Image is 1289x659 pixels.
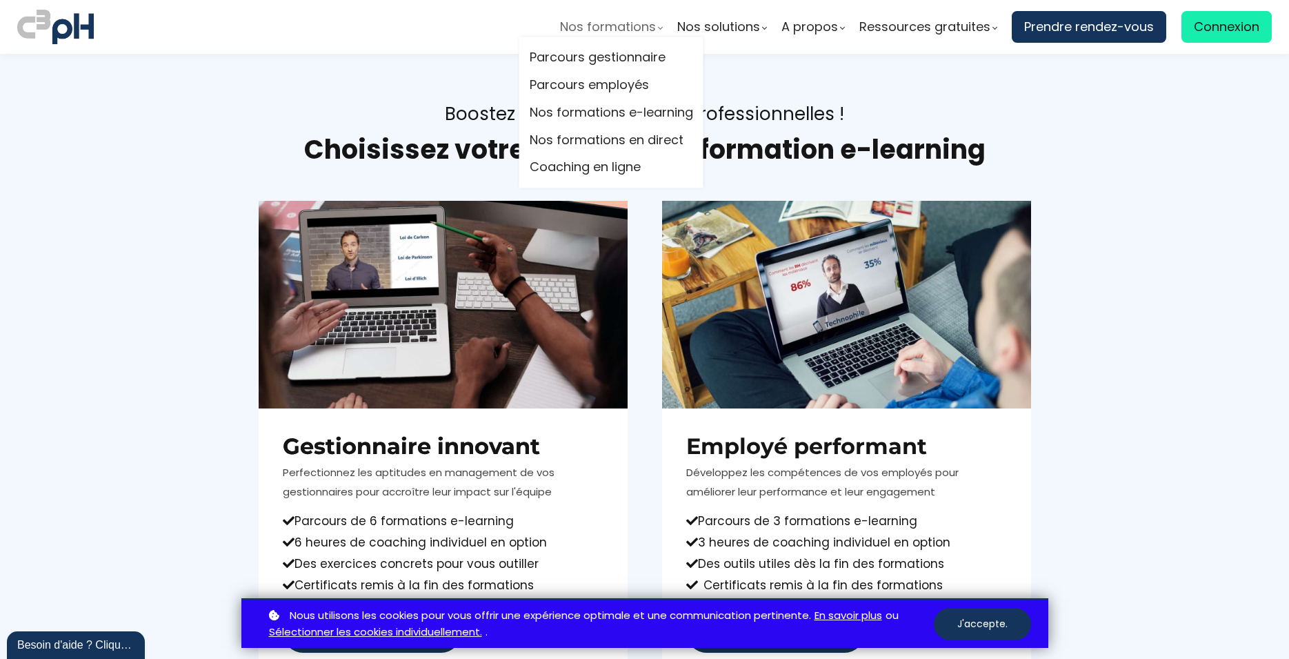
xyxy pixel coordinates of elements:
[1024,17,1154,37] span: Prendre rendez-vous
[859,17,990,37] span: Ressources gratuites
[17,7,94,47] img: logo C3PH
[1181,11,1272,43] a: Connexion
[815,607,882,624] a: En savoir plus
[530,157,693,178] a: Coaching en ligne
[283,554,603,573] div: Des exercices concrets pour vous outiller
[7,629,148,659] iframe: chat widget
[686,433,927,460] strong: Employé performant
[259,102,1031,126] div: Boostez vos compétences professionnelles !
[686,511,1007,531] div: Parcours de 3 formations e-learning
[1012,11,1166,43] a: Prendre rendez-vous
[283,433,540,460] b: Gestionnaire innovant
[686,465,959,499] span: Développez les compétences de vos employés pour améliorer leur performance et leur engagement
[1194,17,1259,37] span: Connexion
[677,17,760,37] span: Nos solutions
[934,608,1031,640] button: J'accepte.
[283,465,554,499] span: Perfectionnez les aptitudes en management de vos gestionnaires pour accroître leur impact sur l'é...
[266,607,934,642] p: ou .
[560,17,656,37] span: Nos formations
[530,130,693,150] a: Nos formations en direct
[290,607,811,624] span: Nous utilisons les cookies pour vous offrir une expérience optimale et une communication pertinente.
[283,576,603,595] div: Certificats remis à la fin des formations
[530,48,693,68] a: Parcours gestionnaire
[283,511,603,531] div: Parcours de 6 formations e-learning
[686,554,1007,573] div: Des outils utiles dès la fin des formations
[269,624,482,641] a: Sélectionner les cookies individuellement.
[530,102,693,123] a: Nos formations e-learning
[283,533,603,552] div: 6 heures de coaching individuel en option
[259,133,1031,166] h1: Choisissez votre parcours de formation e-learning
[686,576,1007,595] div: Certificats remis à la fin des formations
[686,533,1007,552] div: 3 heures de coaching individuel en option
[781,17,838,37] span: A propos
[530,75,693,96] a: Parcours employés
